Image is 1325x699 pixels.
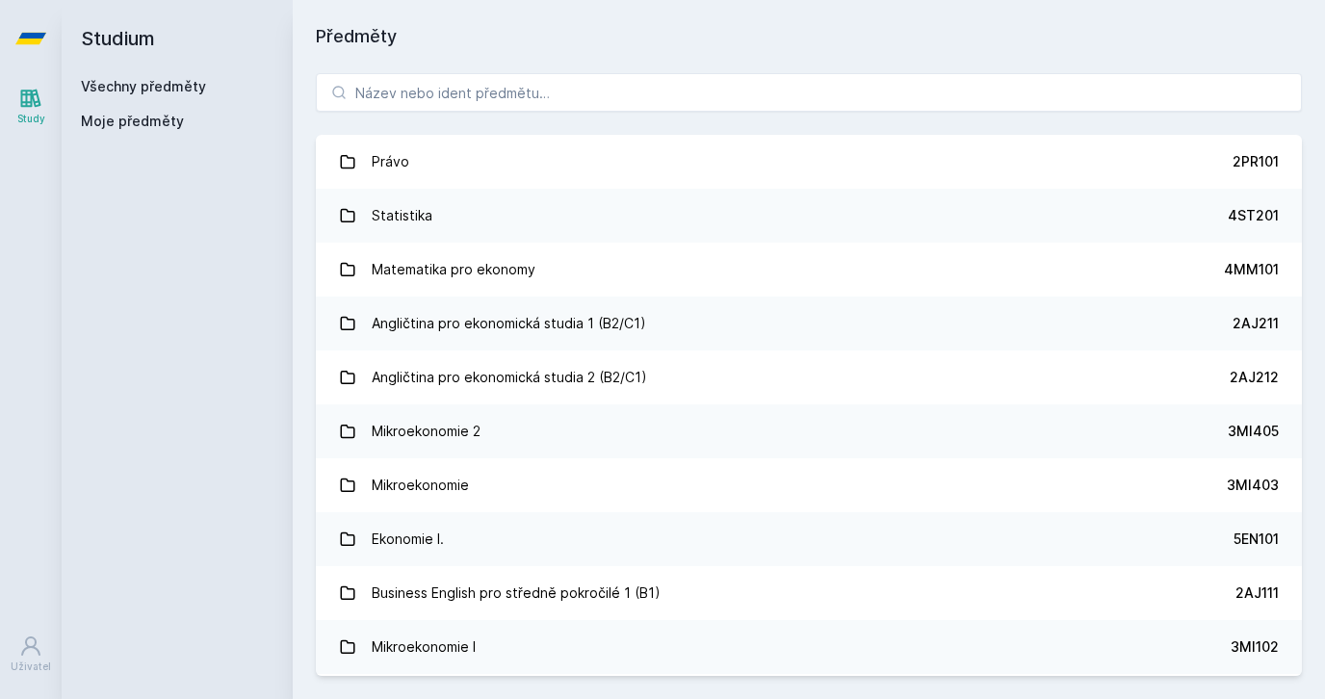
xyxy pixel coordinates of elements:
a: Statistika 4ST201 [316,189,1302,243]
div: Uživatel [11,660,51,674]
div: Angličtina pro ekonomická studia 2 (B2/C1) [372,358,647,397]
div: 5EN101 [1234,530,1279,549]
div: 2AJ212 [1230,368,1279,387]
div: Business English pro středně pokročilé 1 (B1) [372,574,661,612]
div: Právo [372,142,409,181]
div: Statistika [372,196,432,235]
div: 4ST201 [1228,206,1279,225]
div: Mikroekonomie 2 [372,412,481,451]
input: Název nebo ident předmětu… [316,73,1302,112]
a: Uživatel [4,625,58,684]
a: Ekonomie I. 5EN101 [316,512,1302,566]
div: Mikroekonomie I [372,628,476,666]
a: Mikroekonomie I 3MI102 [316,620,1302,674]
div: 3MI102 [1231,637,1279,657]
h1: Předměty [316,23,1302,50]
a: Angličtina pro ekonomická studia 2 (B2/C1) 2AJ212 [316,350,1302,404]
a: Angličtina pro ekonomická studia 1 (B2/C1) 2AJ211 [316,297,1302,350]
div: 3MI405 [1228,422,1279,441]
a: Matematika pro ekonomy 4MM101 [316,243,1302,297]
a: Mikroekonomie 2 3MI405 [316,404,1302,458]
div: Mikroekonomie [372,466,469,505]
a: Mikroekonomie 3MI403 [316,458,1302,512]
div: 4MM101 [1224,260,1279,279]
div: Ekonomie I. [372,520,444,558]
div: 3MI403 [1227,476,1279,495]
a: Právo 2PR101 [316,135,1302,189]
a: Business English pro středně pokročilé 1 (B1) 2AJ111 [316,566,1302,620]
a: Všechny předměty [81,78,206,94]
div: Study [17,112,45,126]
div: Angličtina pro ekonomická studia 1 (B2/C1) [372,304,646,343]
div: Matematika pro ekonomy [372,250,535,289]
div: 2AJ211 [1233,314,1279,333]
div: 2PR101 [1233,152,1279,171]
div: 2AJ111 [1235,583,1279,603]
span: Moje předměty [81,112,184,131]
a: Study [4,77,58,136]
